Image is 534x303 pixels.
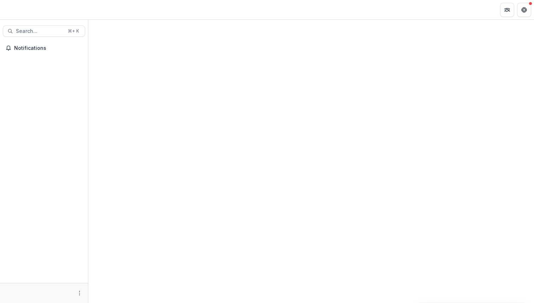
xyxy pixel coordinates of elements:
span: Search... [16,28,64,34]
button: Search... [3,25,85,37]
button: Get Help [517,3,531,17]
button: Notifications [3,42,85,54]
nav: breadcrumb [91,5,121,15]
span: Notifications [14,45,82,51]
div: ⌘ + K [66,27,81,35]
button: Partners [500,3,514,17]
button: More [75,289,84,297]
